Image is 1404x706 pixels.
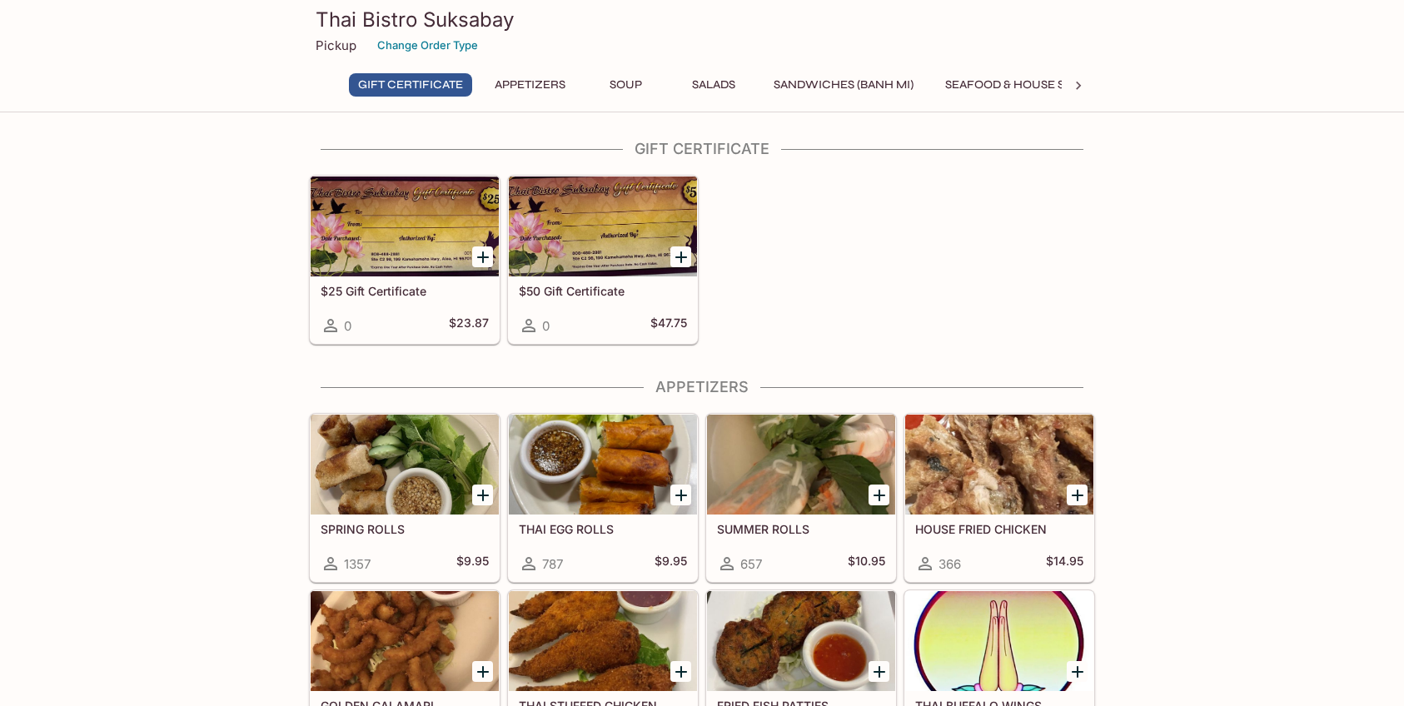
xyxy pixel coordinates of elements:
div: FRIED FISH PATTIES [707,591,895,691]
button: Gift Certificate [349,73,472,97]
button: Add GOLDEN CALAMARI [472,661,493,682]
button: Seafood & House Specials [936,73,1122,97]
a: $25 Gift Certificate0$23.87 [310,176,500,344]
h5: $25 Gift Certificate [321,284,489,298]
h4: Gift Certificate [309,140,1095,158]
h5: $14.95 [1046,554,1083,574]
span: 0 [542,318,550,334]
h5: $50 Gift Certificate [519,284,687,298]
button: Add FRIED FISH PATTIES [869,661,889,682]
span: 0 [344,318,351,334]
span: 657 [740,556,762,572]
button: Add SPRING ROLLS [472,485,493,505]
button: Sandwiches (Banh Mi) [764,73,923,97]
button: Add THAI EGG ROLLS [670,485,691,505]
h4: Appetizers [309,378,1095,396]
div: THAI EGG ROLLS [509,415,697,515]
h5: $47.75 [650,316,687,336]
div: GOLDEN CALAMARI [311,591,499,691]
h3: Thai Bistro Suksabay [316,7,1088,32]
div: THAI STUFFED CHICKEN WINGS [509,591,697,691]
h5: $9.95 [655,554,687,574]
a: THAI EGG ROLLS787$9.95 [508,414,698,582]
button: Appetizers [485,73,575,97]
h5: THAI EGG ROLLS [519,522,687,536]
a: SUMMER ROLLS657$10.95 [706,414,896,582]
button: Add HOUSE FRIED CHICKEN [1067,485,1088,505]
div: THAI BUFFALO WINGS [905,591,1093,691]
button: Add THAI BUFFALO WINGS [1067,661,1088,682]
button: Change Order Type [370,32,485,58]
h5: SUMMER ROLLS [717,522,885,536]
div: SPRING ROLLS [311,415,499,515]
a: HOUSE FRIED CHICKEN366$14.95 [904,414,1094,582]
a: $50 Gift Certificate0$47.75 [508,176,698,344]
span: 366 [938,556,961,572]
button: Add $50 Gift Certificate [670,246,691,267]
div: SUMMER ROLLS [707,415,895,515]
h5: HOUSE FRIED CHICKEN [915,522,1083,536]
button: Soup [588,73,663,97]
a: SPRING ROLLS1357$9.95 [310,414,500,582]
button: Add SUMMER ROLLS [869,485,889,505]
p: Pickup [316,37,356,53]
button: Add $25 Gift Certificate [472,246,493,267]
h5: SPRING ROLLS [321,522,489,536]
h5: $9.95 [456,554,489,574]
div: HOUSE FRIED CHICKEN [905,415,1093,515]
button: Add THAI STUFFED CHICKEN WINGS [670,661,691,682]
h5: $10.95 [848,554,885,574]
span: 1357 [344,556,371,572]
button: Salads [676,73,751,97]
div: $25 Gift Certificate [311,176,499,276]
span: 787 [542,556,563,572]
h5: $23.87 [449,316,489,336]
div: $50 Gift Certificate [509,176,697,276]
